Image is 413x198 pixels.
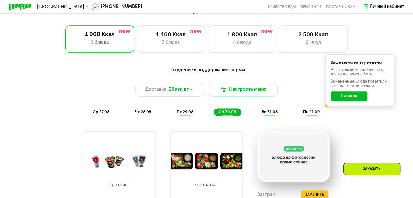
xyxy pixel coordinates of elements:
div: 3 блюда [71,39,128,46]
div: 6 блюд [285,39,342,46]
div: 1 800 Ккал [214,31,270,38]
div: Заменённые блюда пометили в меню жёлтой точкой. [331,79,389,87]
div: 1 400 Ккал [143,31,199,38]
div: Похудение и поддержание формы [37,66,377,74]
div: Личный кабинет [370,3,404,10]
span: пт 29.08 [177,110,193,114]
a: Качество еды [268,5,296,9]
div: Ваше меню на эту неделю [331,61,389,64]
button: Понятно [331,91,367,101]
span: сб 30.08 [219,110,236,114]
a: [PHONE_NUMBER] [92,3,142,10]
div: 4 блюда [214,39,270,46]
p: Клетчатка [193,183,218,187]
span: 26 авг, вт [169,86,189,93]
span: пн 01.09 [303,110,320,114]
div: 2 500 Ккал [285,31,342,38]
div: В даты, выделенные желтым, доступна замена блюд. [331,68,389,76]
button: Настроить меню [209,83,278,97]
span: ср 27.08 [93,110,109,114]
span: вс 31.08 [261,110,277,114]
span: чт 28.08 [135,110,151,114]
span: Заменить [305,192,324,197]
div: 3 блюда [143,39,199,46]
div: Заказать [343,163,400,175]
a: Вендинги [301,5,321,9]
div: поставщикам [326,5,356,9]
span: Доставка: [145,86,168,93]
div: 1 000 Ккал [71,31,128,38]
span: [GEOGRAPHIC_DATA] [37,5,84,9]
p: Протеин [105,183,131,187]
